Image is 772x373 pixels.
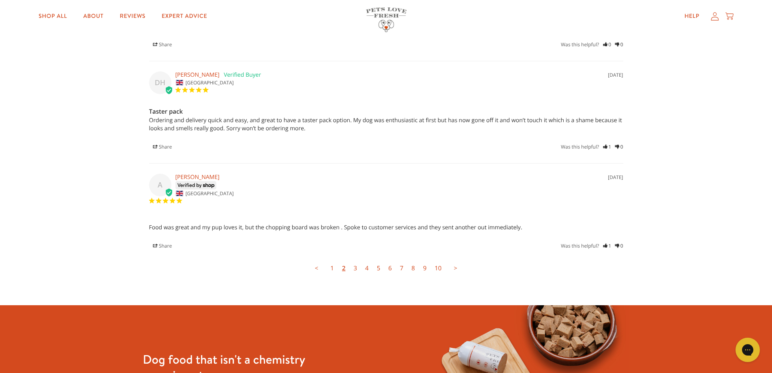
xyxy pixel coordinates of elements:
[175,173,220,181] strong: [PERSON_NAME]
[431,260,446,276] a: Page 10
[373,260,385,276] a: Page 5
[149,116,623,133] p: Ordering and delivery quick and easy, and great to have a taster pack option. My dog was enthusia...
[175,86,209,94] span: 5-Star Rating Review
[603,242,611,249] a: Rate review as helpful
[311,260,323,276] a: Previous page
[396,260,408,276] a: Page 7
[603,143,611,151] i: 1
[149,107,623,116] h3: Taster pack
[149,142,176,151] span: Share
[450,260,462,276] a: Next page
[419,260,431,276] a: Page 9
[338,260,350,276] a: Page 2
[561,242,623,250] div: Was this helpful?
[113,8,152,24] a: Reviews
[149,174,171,196] div: A
[603,143,611,150] a: Rate review as helpful
[615,143,623,150] a: Rate review as not helpful
[678,8,706,24] a: Help
[603,242,611,250] i: 1
[149,263,623,274] ul: Reviews Pagination
[407,260,419,276] a: Page 8
[608,174,623,181] div: [DATE]
[615,242,623,250] i: 0
[149,224,623,232] p: Food was great and my pup loves it, but the chopping board was broken . Spoke to customer service...
[186,190,234,197] span: [GEOGRAPHIC_DATA]
[155,8,214,24] a: Expert Advice
[326,260,338,276] a: Page 1
[615,242,623,249] a: Rate review as not helpful
[615,41,623,49] i: 0
[349,260,361,276] a: Page 3
[77,8,110,24] a: About
[149,71,171,94] div: DH
[608,71,623,79] div: [DATE]
[186,79,234,86] span: [GEOGRAPHIC_DATA]
[32,8,73,24] a: Shop All
[176,80,183,85] img: United Kingdom
[175,71,220,79] strong: [PERSON_NAME]
[149,40,176,49] span: Share
[176,191,183,196] img: United Kingdom
[361,260,373,276] a: Page 4
[603,41,611,49] i: 0
[175,181,216,190] img: SVG verified by SHOP
[366,7,406,32] img: Pets Love Fresh
[731,335,764,365] iframe: Gorgias live chat messenger
[149,241,176,250] span: Share
[615,143,623,151] i: 0
[561,143,623,151] div: Was this helpful?
[148,197,183,205] span: 5-Star Rating Review
[603,41,611,48] a: Rate review as helpful
[384,260,396,276] a: Page 6
[615,41,623,48] a: Rate review as not helpful
[561,41,623,49] div: Was this helpful?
